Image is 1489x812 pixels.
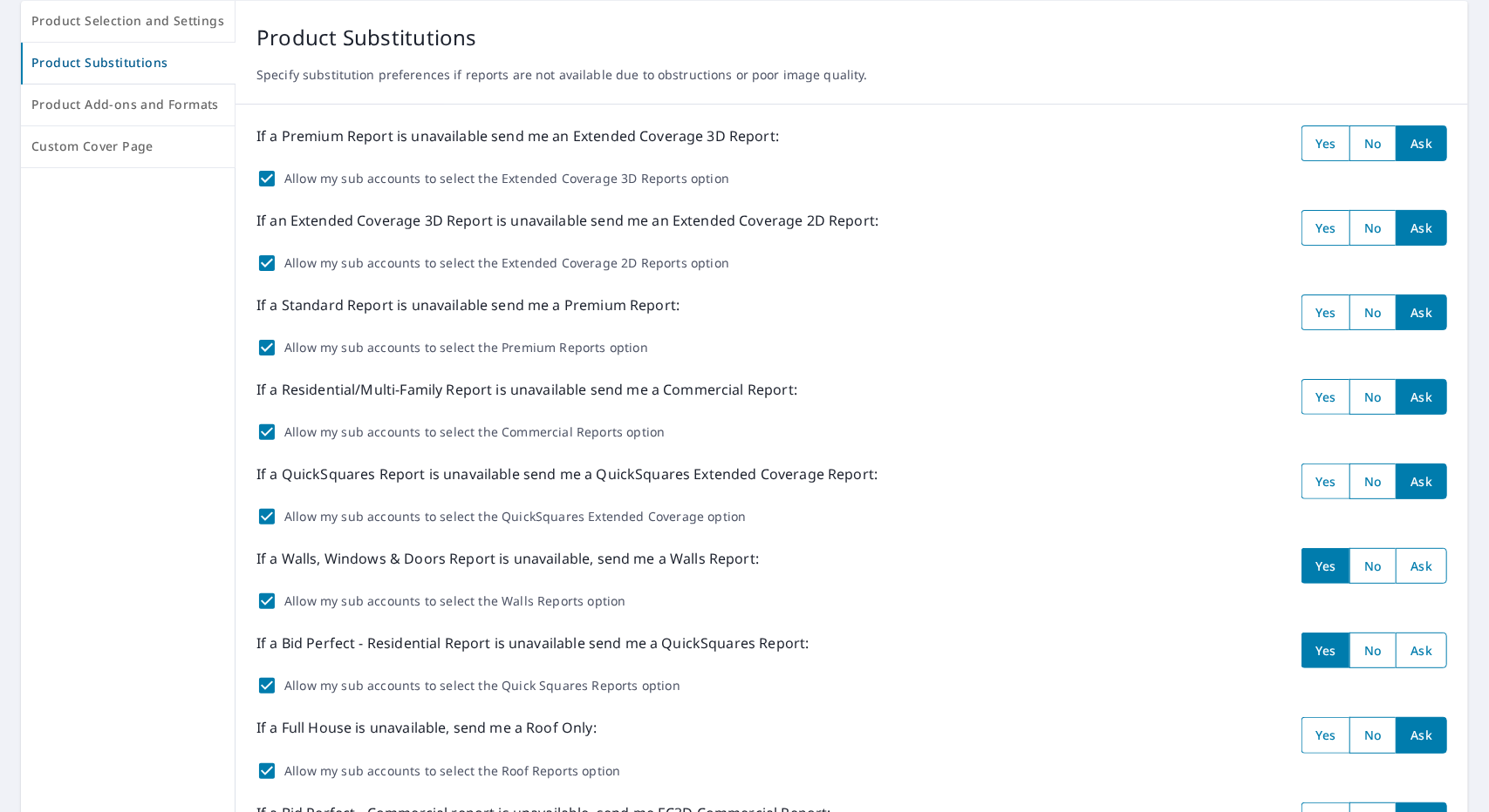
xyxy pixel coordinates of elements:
label: Allow my sub accounts to select the Quick Squares Reports option [284,678,680,694]
p: Specify substitution preferences if reports are not available due to obstructions or poor image q... [256,67,1447,83]
label: Allow my sub accounts to select the Extended Coverage 3D Reports option [284,171,729,186]
p: If a Walls, Windows & Doors Report is unavailable, send me a Walls Report: [256,548,759,584]
div: tab-list [21,1,236,168]
p: Product Substitutions [256,22,1447,53]
span: Product Selection and Settings [31,10,224,32]
label: Allow my sub accounts to select the Commercial Reports option [284,424,665,440]
label: Allow my sub accounts to select the Walls Reports option [284,593,626,609]
span: Product Add-ons and Formats [31,94,224,116]
label: Allow my sub accounts to select the Premium Reports option [284,340,648,355]
p: If an Extended Coverage 3D Report is unavailable send me an Extended Coverage 2D Report: [256,210,878,246]
p: If a Standard Report is unavailable send me a Premium Report: [256,294,680,330]
p: If a Bid Perfect - Residential Report is unavailable send me a QuickSquares Report: [256,633,809,668]
span: Product Substitutions [31,52,225,74]
p: If a Full House is unavailable, send me a Roof Only: [256,717,597,753]
label: Allow my sub accounts to select the QuickSquares Extended Coverage option [284,509,747,524]
p: If a Premium Report is unavailable send me an Extended Coverage 3D Report: [256,125,779,161]
p: If a Residential/Multi-Family Report is unavailable send me a Commercial Report: [256,379,797,415]
p: If a QuickSquares Report is unavailable send me a QuickSquares Extended Coverage Report: [256,464,878,499]
label: Allow my sub accounts to select the Extended Coverage 2D Reports option [284,255,729,271]
span: Custom Cover Page [31,136,224,158]
label: Allow my sub accounts to select the Roof Reports option [284,763,620,779]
